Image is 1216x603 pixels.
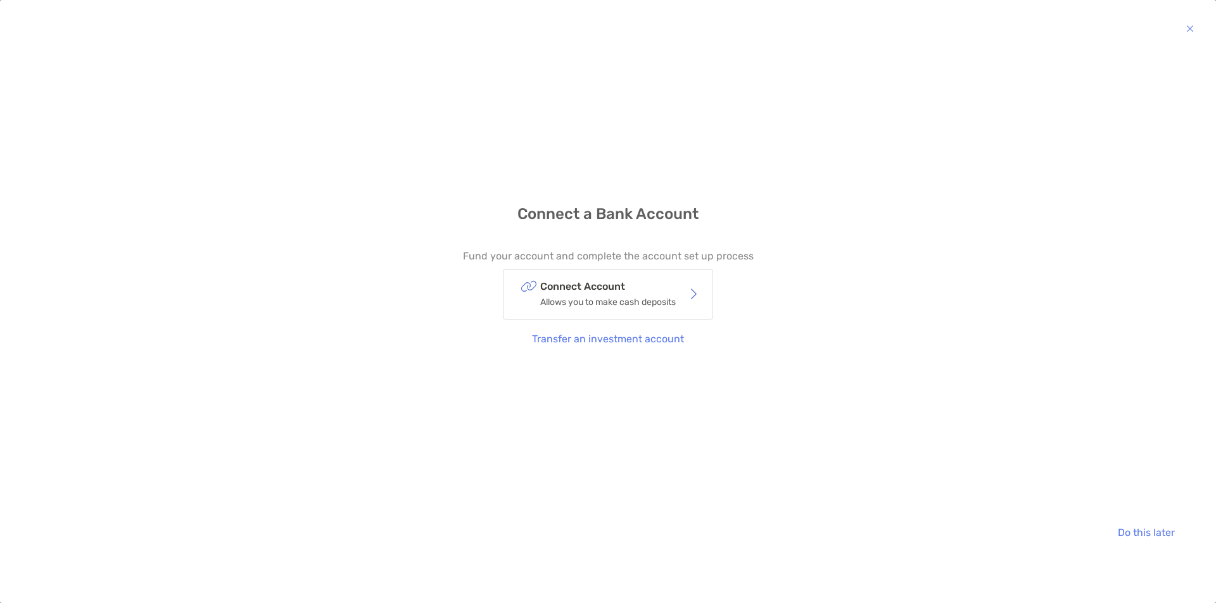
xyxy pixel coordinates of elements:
[1108,518,1184,546] button: Do this later
[540,294,676,310] p: Allows you to make cash deposits
[503,269,713,320] button: Connect AccountAllows you to make cash deposits
[1186,21,1194,36] img: button icon
[517,205,699,223] h4: Connect a Bank Account
[522,325,694,352] button: Transfer an investment account
[540,278,676,294] p: Connect Account
[463,248,754,264] p: Fund your account and complete the account set up process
